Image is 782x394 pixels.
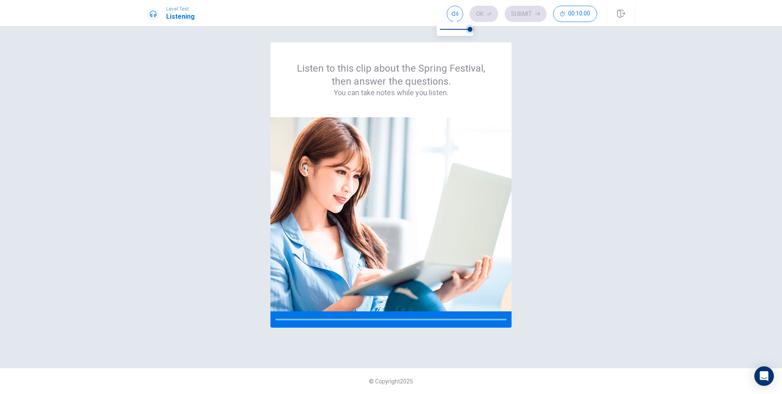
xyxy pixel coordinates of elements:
[754,366,774,386] div: Open Intercom Messenger
[270,117,512,311] img: passage image
[290,88,492,98] h4: You can take notes while you listen.
[290,62,492,98] div: Listen to this clip about the Spring Festival, then answer the questions.
[369,378,413,385] span: © Copyright 2025
[553,6,597,22] button: 00:10:00
[568,11,590,17] span: 00:10:00
[166,6,195,12] span: Level Test
[166,12,195,22] h1: Listening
